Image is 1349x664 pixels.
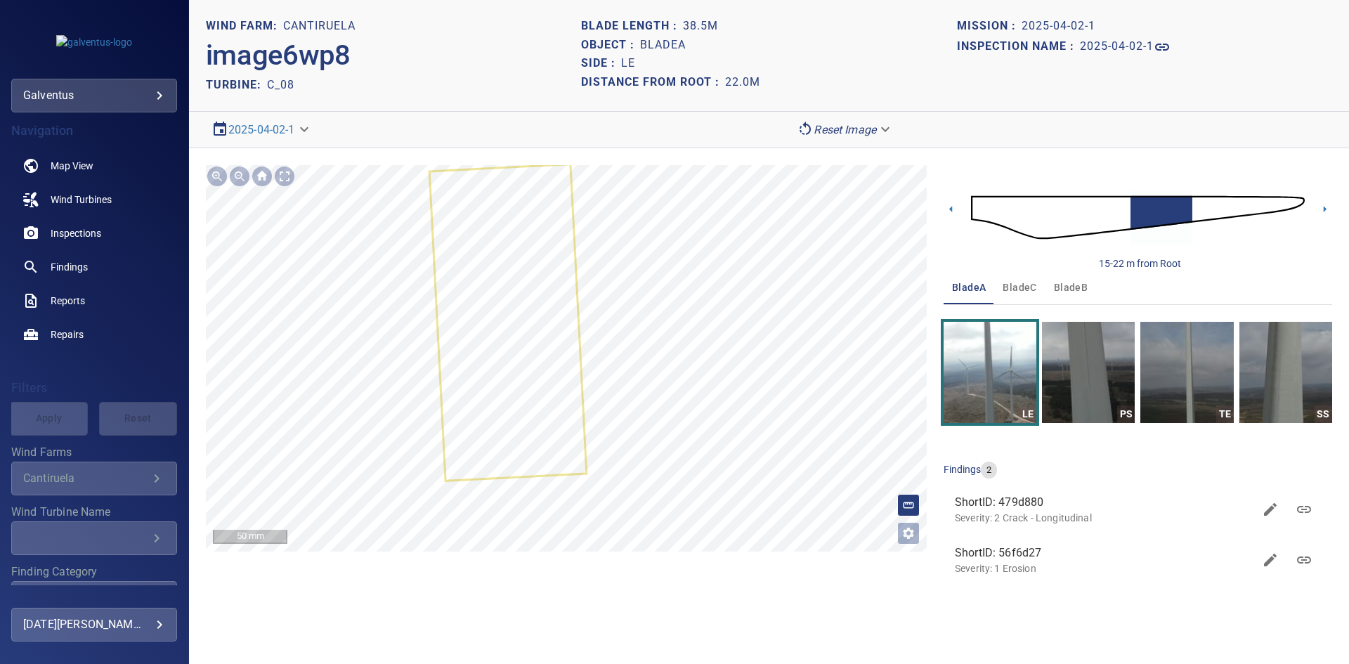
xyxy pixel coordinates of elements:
[1239,322,1332,423] a: SS
[228,123,295,136] a: 2025-04-02-1
[581,20,683,33] h1: Blade length :
[1117,405,1135,423] div: PS
[283,20,356,33] h1: Cantiruela
[206,20,283,33] h1: WIND FARM:
[51,226,101,240] span: Inspections
[11,507,177,518] label: Wind Turbine Name
[1054,279,1088,297] span: bladeB
[981,464,997,477] span: 2
[814,123,876,136] em: Reset Image
[1019,405,1036,423] div: LE
[11,566,177,578] label: Finding Category
[51,294,85,308] span: Reports
[955,494,1253,511] span: ShortID: 479d880
[971,177,1305,258] img: d
[11,521,177,555] div: Wind Turbine Name
[267,78,294,91] h2: C_08
[11,216,177,250] a: inspections noActive
[11,381,177,395] h4: Filters
[581,39,640,52] h1: Object :
[206,165,228,188] div: Zoom in
[957,40,1080,53] h1: Inspection name :
[23,471,148,485] div: Cantiruela
[957,20,1022,33] h1: Mission :
[273,165,296,188] div: Toggle full page
[51,159,93,173] span: Map View
[51,260,88,274] span: Findings
[955,561,1253,575] p: Severity: 1 Erosion
[51,327,84,341] span: Repairs
[1315,405,1332,423] div: SS
[1003,279,1036,297] span: bladeC
[11,462,177,495] div: Wind Farms
[1042,322,1135,423] a: PS
[1080,40,1154,53] h1: 2025-04-02-1
[791,117,899,142] div: Reset Image
[955,545,1253,561] span: ShortID: 56f6d27
[11,318,177,351] a: repairs noActive
[11,124,177,138] h4: Navigation
[23,84,165,107] div: galventus
[51,193,112,207] span: Wind Turbines
[11,183,177,216] a: windturbines noActive
[11,79,177,112] div: galventus
[725,76,760,89] h1: 22.0m
[1099,256,1181,271] div: 15-22 m from Root
[206,39,351,72] h2: image6wp8
[581,76,725,89] h1: Distance from root :
[1022,20,1095,33] h1: 2025-04-02-1
[1080,39,1171,56] a: 2025-04-02-1
[621,57,635,70] h1: LE
[944,464,981,475] span: findings
[206,78,267,91] h2: TURBINE:
[640,39,686,52] h1: bladeA
[11,447,177,458] label: Wind Farms
[11,149,177,183] a: map noActive
[1140,322,1233,423] a: TE
[23,613,165,636] div: [DATE][PERSON_NAME]
[11,284,177,318] a: reports noActive
[11,250,177,284] a: findings noActive
[11,581,177,615] div: Finding Category
[251,165,273,188] div: Go home
[897,522,920,545] button: Open image filters and tagging options
[581,57,621,70] h1: Side :
[56,35,132,49] img: galventus-logo
[228,165,251,188] div: Zoom out
[1216,405,1234,423] div: TE
[952,279,986,297] span: bladeA
[206,117,318,142] div: 2025-04-02-1
[944,322,1036,423] a: LE
[683,20,718,33] h1: 38.5m
[955,511,1253,525] p: Severity: 2 Crack - Longitudinal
